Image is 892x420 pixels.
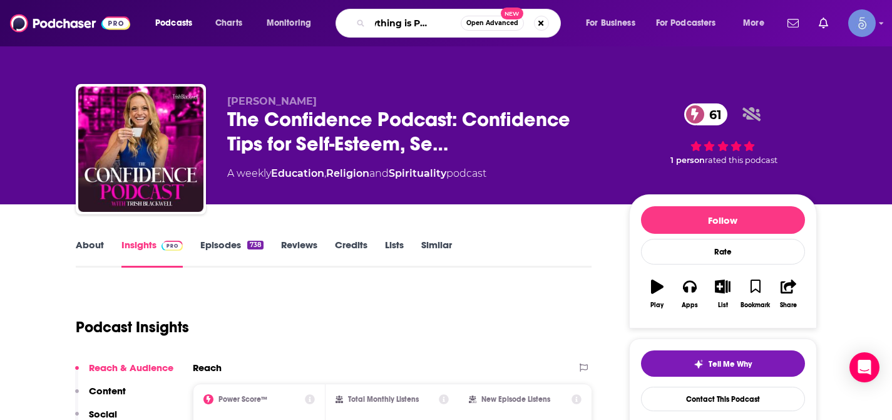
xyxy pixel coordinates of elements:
button: Apps [674,271,706,317]
a: Reviews [281,239,317,268]
img: User Profile [848,9,876,37]
div: A weekly podcast [227,166,486,181]
button: open menu [258,13,327,33]
button: List [706,271,739,317]
img: The Confidence Podcast: Confidence Tips for Self-Esteem, Self-Worth, Self-Love, Self-Confidence a... [78,87,203,212]
div: Rate [641,239,805,265]
p: Reach & Audience [89,362,173,374]
span: For Podcasters [656,14,716,32]
div: Search podcasts, credits, & more... [347,9,573,38]
h2: Total Monthly Listens [348,395,419,404]
span: For Business [586,14,635,32]
div: List [718,302,728,309]
a: Spirituality [389,167,446,179]
a: 61 [684,103,728,125]
button: Bookmark [739,271,772,317]
button: Follow [641,206,805,234]
span: , [324,167,326,179]
span: [PERSON_NAME] [227,95,317,107]
button: Reach & Audience [75,362,173,385]
img: tell me why sparkle [694,359,704,369]
h2: New Episode Listens [481,395,550,404]
button: open menu [577,13,651,33]
button: Show profile menu [848,9,876,37]
button: open menu [734,13,780,33]
span: Open Advanced [466,20,518,26]
span: Charts [215,14,242,32]
h2: Reach [193,362,222,374]
a: Education [271,167,324,179]
span: 1 person [670,155,705,165]
div: Share [780,302,797,309]
div: 738 [247,241,263,249]
a: Religion [326,167,369,179]
a: Charts [207,13,250,33]
span: More [743,14,764,32]
div: Open Intercom Messenger [849,352,879,382]
div: Play [650,302,664,309]
button: tell me why sparkleTell Me Why [641,350,805,377]
span: and [369,167,389,179]
span: Monitoring [267,14,311,32]
button: Open AdvancedNew [461,16,524,31]
img: Podchaser Pro [161,241,183,251]
button: Content [75,385,126,408]
a: InsightsPodchaser Pro [121,239,183,268]
h2: Power Score™ [218,395,267,404]
img: Podchaser - Follow, Share and Rate Podcasts [10,11,130,35]
span: Tell Me Why [709,359,752,369]
span: Podcasts [155,14,192,32]
p: Social [89,408,117,420]
p: Content [89,385,126,397]
button: open menu [648,13,734,33]
div: Bookmark [741,302,770,309]
a: Show notifications dropdown [782,13,804,34]
a: Contact This Podcast [641,387,805,411]
span: 61 [697,103,728,125]
a: Credits [335,239,367,268]
a: About [76,239,104,268]
div: 61 1 personrated this podcast [629,95,817,173]
input: Search podcasts, credits, & more... [370,13,461,33]
a: Similar [421,239,452,268]
button: Share [772,271,804,317]
button: Play [641,271,674,317]
a: Lists [385,239,404,268]
span: Logged in as Spiral5-G1 [848,9,876,37]
span: rated this podcast [705,155,777,165]
a: Show notifications dropdown [814,13,833,34]
span: New [501,8,523,19]
a: Episodes738 [200,239,263,268]
div: Apps [682,302,698,309]
button: open menu [146,13,208,33]
h1: Podcast Insights [76,318,189,337]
